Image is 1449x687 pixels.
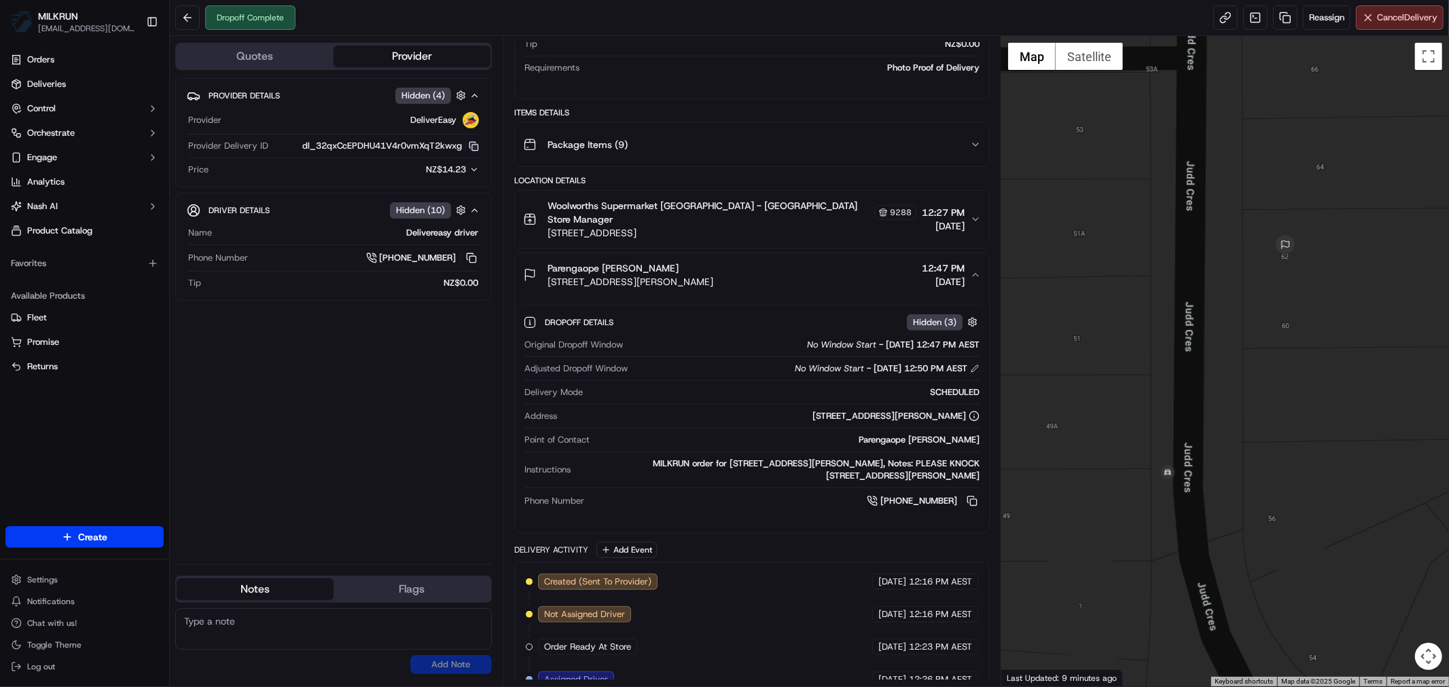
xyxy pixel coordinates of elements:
button: [EMAIL_ADDRESS][DOMAIN_NAME] [38,23,135,34]
span: [STREET_ADDRESS] [548,226,916,240]
img: MILKRUN [11,11,33,33]
div: NZ$0.00 [543,38,980,50]
button: Engage [5,147,164,168]
button: MILKRUNMILKRUN[EMAIL_ADDRESS][DOMAIN_NAME] [5,5,141,38]
span: DeliverEasy [411,114,457,126]
button: Provider DetailsHidden (4) [187,84,480,107]
a: [PHONE_NUMBER] [366,250,479,265]
span: No Window Start [807,339,876,351]
span: [DATE] [878,641,906,653]
span: Control [27,103,56,115]
button: Returns [5,356,164,377]
button: Hidden (3) [907,314,981,331]
span: Toggle Theme [27,639,82,650]
img: Google [1005,669,1050,686]
button: Hidden (4) [395,87,469,104]
button: Woolworths Supermarket [GEOGRAPHIC_DATA] - [GEOGRAPHIC_DATA] Store Manager9288[STREET_ADDRESS]12:... [515,191,989,248]
button: Chat with us! [5,614,164,633]
span: - [879,339,883,351]
span: Product Catalog [27,225,92,237]
span: [DATE] [878,673,906,686]
span: Hidden ( 10 ) [396,204,445,217]
div: Delivereasy driver [217,227,479,239]
button: Provider [334,45,490,67]
button: Show satellite imagery [1056,43,1123,70]
div: Available Products [5,285,164,307]
a: Returns [11,360,158,373]
button: Add Event [596,542,657,558]
span: Not Assigned Driver [544,608,625,620]
a: [PHONE_NUMBER] [867,494,980,508]
button: MILKRUN [38,10,78,23]
a: Terms (opens in new tab) [1363,677,1382,685]
a: Deliveries [5,73,164,95]
span: Phone Number [524,495,584,507]
a: Orders [5,49,164,71]
span: Hidden ( 3 ) [913,316,956,329]
span: [DATE] [922,219,965,233]
span: Driver Details [209,205,270,216]
span: Instructions [524,464,571,476]
span: 12:16 PM AEST [909,608,972,620]
a: Report a map error [1391,677,1445,685]
span: Address [524,410,557,422]
span: Create [78,530,107,544]
div: Favorites [5,253,164,274]
span: Settings [27,574,58,585]
div: Delivery Activity [514,544,588,555]
button: Quotes [177,45,334,67]
button: Create [5,526,164,548]
span: Returns [27,360,58,373]
button: Map camera controls [1415,643,1442,670]
button: NZ$14.23 [359,164,479,176]
span: Log out [27,661,55,672]
span: - [867,363,871,375]
span: Deliveries [27,78,66,90]
span: Package Items ( 9 ) [548,138,628,151]
span: Chat with us! [27,618,77,629]
span: [DATE] 12:47 PM AEST [886,339,980,351]
span: Nash AI [27,200,58,212]
span: Provider Details [209,90,280,101]
span: Original Dropoff Window [524,339,623,351]
img: delivereasy_logo.png [463,112,479,128]
span: Promise [27,336,59,348]
button: Fleet [5,307,164,329]
span: No Window Start [795,363,864,375]
button: Toggle Theme [5,635,164,654]
span: Phone Number [188,252,248,264]
button: Notifications [5,592,164,611]
span: Provider Delivery ID [188,140,268,152]
button: Settings [5,570,164,589]
span: [STREET_ADDRESS][PERSON_NAME] [548,275,713,289]
button: Hidden (10) [390,202,469,219]
span: Created (Sent To Provider) [544,576,651,588]
span: 12:27 PM [922,206,965,219]
a: Analytics [5,171,164,193]
a: Product Catalog [5,220,164,242]
span: 12:47 PM [922,261,965,275]
div: NZ$0.00 [207,277,479,289]
button: CancelDelivery [1356,5,1444,30]
span: 9288 [890,207,912,218]
button: Log out [5,657,164,676]
div: Parengaope [PERSON_NAME][STREET_ADDRESS][PERSON_NAME]12:47 PM[DATE] [515,297,989,533]
div: SCHEDULED [588,386,980,398]
span: Delivery Mode [524,386,583,398]
div: Location Details [514,175,990,186]
button: Reassign [1303,5,1350,30]
span: Notifications [27,596,75,607]
span: 12:26 PM AEST [909,673,972,686]
button: Parengaope [PERSON_NAME][STREET_ADDRESS][PERSON_NAME]12:47 PM[DATE] [515,253,989,297]
div: Items Details [514,107,990,118]
span: Dropoff Details [545,317,616,328]
button: Nash AI [5,196,164,217]
a: Promise [11,336,158,348]
button: Driver DetailsHidden (10) [187,199,480,221]
button: Toggle fullscreen view [1415,43,1442,70]
span: Tip [524,38,537,50]
div: Photo Proof of Delivery [585,62,980,74]
button: Flags [334,578,490,600]
a: Open this area in Google Maps (opens a new window) [1005,669,1050,686]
